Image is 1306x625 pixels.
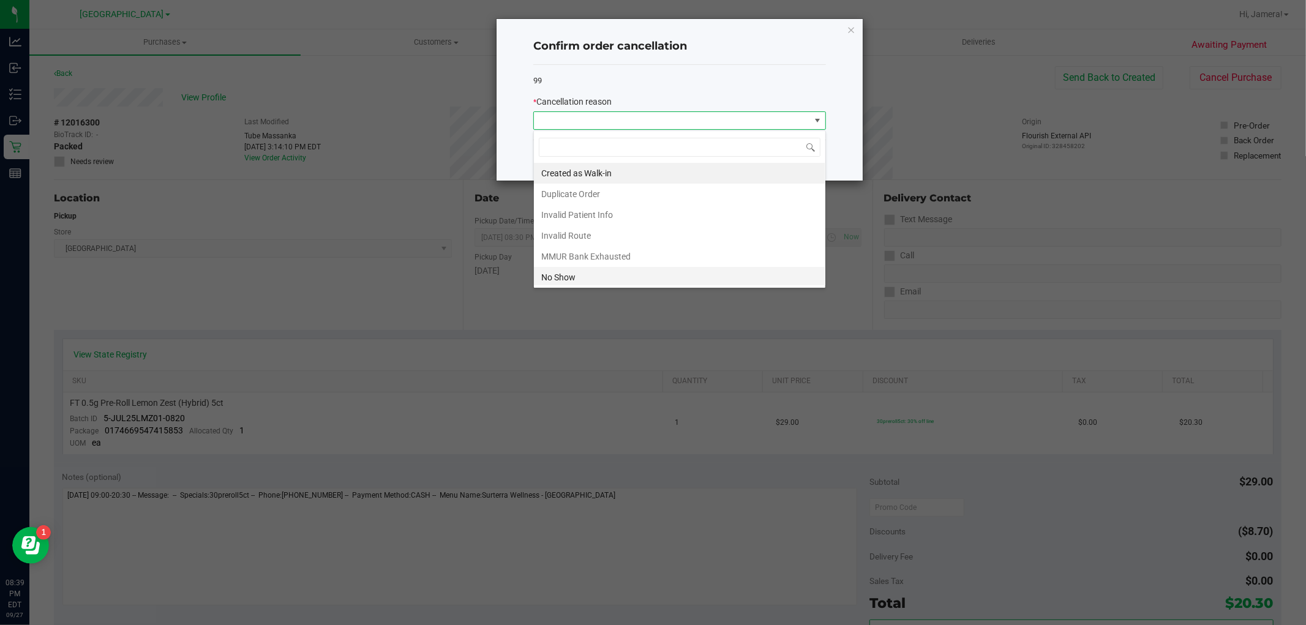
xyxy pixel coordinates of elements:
button: Close [847,22,855,37]
iframe: Resource center unread badge [36,525,51,540]
span: 99 [533,76,542,85]
iframe: Resource center [12,527,49,564]
h4: Confirm order cancellation [533,39,826,54]
li: MMUR Bank Exhausted [534,246,825,267]
li: Invalid Route [534,225,825,246]
li: No Show [534,267,825,288]
li: Duplicate Order [534,184,825,204]
li: Invalid Patient Info [534,204,825,225]
li: Created as Walk-in [534,163,825,184]
span: Cancellation reason [536,97,612,107]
